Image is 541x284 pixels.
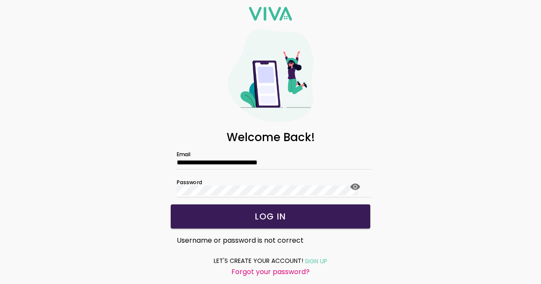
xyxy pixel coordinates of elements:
[214,256,303,265] ion-text: LET'S CREATE YOUR ACCOUNT!
[231,267,310,277] ion-text: Forgot your password?
[305,257,327,265] ion-text: SIGN UP
[171,204,370,228] ion-button: LOG IN
[177,185,358,195] input: Password
[177,235,304,246] span: Username or password is not correct
[303,256,327,266] a: SIGN UP
[177,159,364,166] input: Email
